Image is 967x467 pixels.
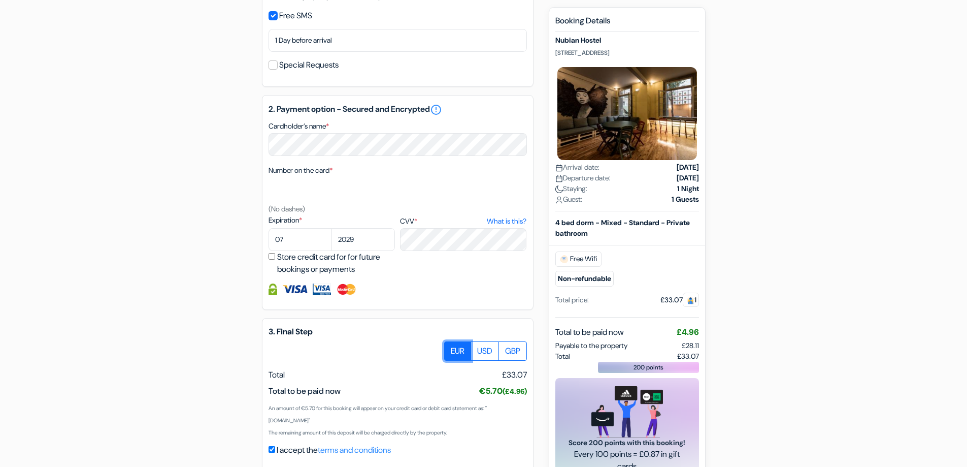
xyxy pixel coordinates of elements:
strong: [DATE] [677,173,699,183]
label: USD [471,341,499,361]
span: Total [269,369,285,380]
span: Score 200 points with this booking! [568,438,687,448]
small: Non-refundable [555,271,614,287]
strong: 1 Night [677,183,699,194]
span: 1 [683,293,699,307]
label: Store credit card for for future bookings or payments [277,251,398,275]
div: £33.07 [660,295,699,305]
img: user_icon.svg [555,196,563,204]
img: guest.svg [687,297,694,304]
img: Credit card information fully secured and encrypted [269,284,277,295]
label: Expiration [269,215,395,226]
span: Total to be paid now [555,326,624,338]
label: EUR [444,341,471,361]
span: Departure date: [555,173,610,183]
p: [STREET_ADDRESS] [555,49,699,57]
img: Master Card [336,284,357,295]
label: I accept the [277,444,391,456]
span: Arrival date: [555,162,599,173]
span: £33.07 [502,369,527,381]
span: £4.96 [677,327,699,337]
label: CVV [400,216,526,227]
span: 200 points [633,363,663,372]
label: Free SMS [279,9,312,23]
h5: 2. Payment option - Secured and Encrypted [269,104,527,116]
small: The remaining amount of this deposit will be charged directly by the property. [269,429,447,436]
label: Cardholder’s name [269,121,329,132]
h5: 3. Final Step [269,327,527,336]
small: (£4.96) [503,387,527,396]
span: Guest: [555,194,582,205]
a: error_outline [430,104,442,116]
b: 4 bed dorm - Mixed - Standard - Private bathroom [555,218,690,238]
img: Visa Electron [313,284,331,295]
strong: [DATE] [677,162,699,173]
img: moon.svg [555,185,563,193]
span: €5.70 [479,386,527,396]
span: £33.07 [677,351,699,362]
label: Special Requests [279,58,339,72]
span: Payable to the property [555,340,627,351]
span: Staying: [555,183,587,194]
img: gift_card_hero_new.png [591,386,663,438]
img: free_wifi.svg [560,255,568,263]
img: calendar.svg [555,175,563,182]
small: An amount of €5.70 for this booking will appear on your credit card or debit card statement as: "... [269,405,487,424]
div: Basic radio toggle button group [445,341,527,361]
a: terms and conditions [318,445,391,455]
small: (No dashes) [269,204,305,213]
span: £28.11 [682,341,699,350]
img: calendar.svg [555,164,563,172]
h5: Booking Details [555,16,699,32]
h5: Nubian Hostel [555,37,699,45]
a: What is this? [487,216,526,227]
span: Total to be paid now [269,386,341,396]
div: Total price: [555,295,589,305]
span: Free Wifi [555,252,602,267]
img: Visa [282,284,308,295]
label: Number on the card [269,165,332,176]
span: Total [555,351,570,362]
label: GBP [498,341,527,361]
strong: 1 Guests [672,194,699,205]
